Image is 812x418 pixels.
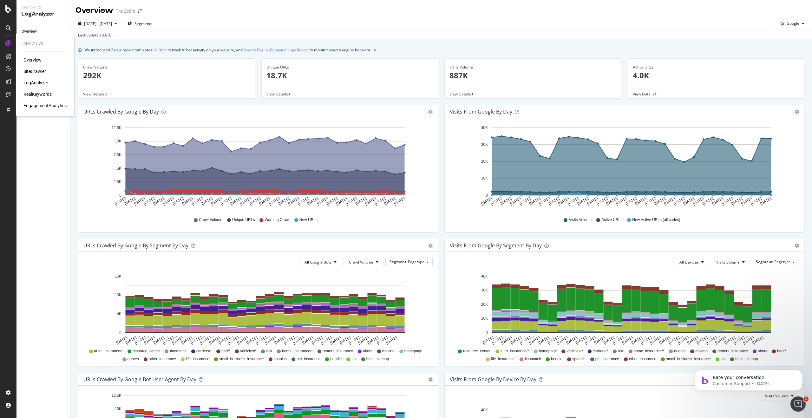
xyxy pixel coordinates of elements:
div: LogAnalyzer [22,10,65,18]
text: [DATE] [500,196,512,206]
span: View Details [266,91,288,97]
span: life_insurance [491,356,514,362]
text: [DATE] [759,196,772,206]
text: [DATE] [557,196,570,206]
span: bad/* [777,349,786,354]
span: spanish [572,356,585,362]
text: [DATE] [596,196,609,206]
span: View Details [83,91,105,97]
text: [DATE] [634,196,647,206]
text: [DATE] [239,196,252,206]
p: 4.0K [633,70,800,81]
p: 18.7K [266,70,433,81]
a: EngagementAnalytics [23,102,67,109]
div: Visits Volume [449,64,616,70]
button: Google [778,18,807,29]
text: [DATE] [721,196,734,206]
a: LogAnalyzer [23,80,48,86]
a: Overview [22,28,66,35]
text: 10K [481,316,488,321]
span: about [758,349,767,354]
text: [DATE] [490,196,503,206]
text: [DATE] [740,196,753,206]
span: Visits Volume [569,217,592,223]
span: other_insurance [629,356,656,362]
span: quotes [128,356,139,362]
text: 30K [481,142,488,147]
span: home_insurance/* [282,349,313,354]
text: [DATE] [200,196,213,206]
span: #nomatch [525,356,541,362]
text: [DATE] [364,196,377,206]
text: [DATE] [644,196,657,206]
text: [DATE] [249,196,261,206]
span: quotes [674,349,685,354]
span: ask [266,349,272,354]
div: URLs Crawled by Google By Segment By Day [83,242,188,249]
span: Google [787,21,799,26]
svg: A chart. [83,123,433,211]
text: 10K [481,176,488,181]
text: 7.5K [114,153,121,157]
text: [DATE] [374,196,387,206]
text: [DATE] [606,196,618,206]
text: [DATE] [355,196,367,206]
span: resource_center [133,349,160,354]
span: Segment [756,259,773,265]
div: Overview [22,28,37,35]
span: carriers/* [593,349,608,354]
span: New Active URLs (all codes) [632,217,680,223]
text: 0 [486,330,488,335]
div: Last update [78,32,113,38]
span: [DATE] - [DATE] [84,21,112,26]
text: [DATE] [393,196,406,206]
div: gear [428,110,433,114]
text: 10K [115,293,121,297]
text: [DATE] [210,196,223,206]
span: life_insurance [186,356,209,362]
button: Visits Volume [711,257,750,267]
text: [DATE] [162,196,175,206]
span: New URLs [299,217,318,223]
span: View Details [633,91,654,97]
text: [DATE] [220,196,232,206]
div: Analytics [22,5,65,10]
text: 12.5K [112,126,121,130]
text: [DATE] [124,196,136,206]
div: A chart. [450,123,799,211]
span: bundle [551,356,562,362]
a: SiteCrawler [23,68,46,75]
span: All Devices [679,259,699,265]
text: [DATE] [509,196,522,206]
button: [DATE] - [DATE] [75,18,120,29]
span: Active URLs [601,217,622,223]
span: Segments [134,21,152,26]
span: vehicles/* [240,349,256,354]
text: 12.5K [112,393,121,398]
text: [DATE] [692,196,705,206]
text: [DATE] [567,196,580,206]
iframe: Intercom live chat [790,396,806,412]
text: [DATE] [702,196,714,206]
div: gear [428,377,433,382]
span: pet_insurance [297,356,320,362]
text: 40K [481,274,488,278]
span: homepage [404,349,422,354]
span: renters_insurance [323,349,353,354]
span: Visits Volume [716,259,740,265]
div: URLs Crawled by Google by day [83,108,159,115]
text: 5K [117,166,121,171]
a: RealKeywords [23,91,52,97]
text: [DATE] [259,196,271,206]
text: [DATE] [297,196,310,206]
span: small_business_insurance [666,356,711,362]
span: soi [351,356,356,362]
iframe: Intercom notifications message [685,356,812,401]
div: gear [428,244,433,248]
text: 30K [481,288,488,292]
div: Unique URLs [266,64,433,70]
text: [DATE] [316,196,329,206]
